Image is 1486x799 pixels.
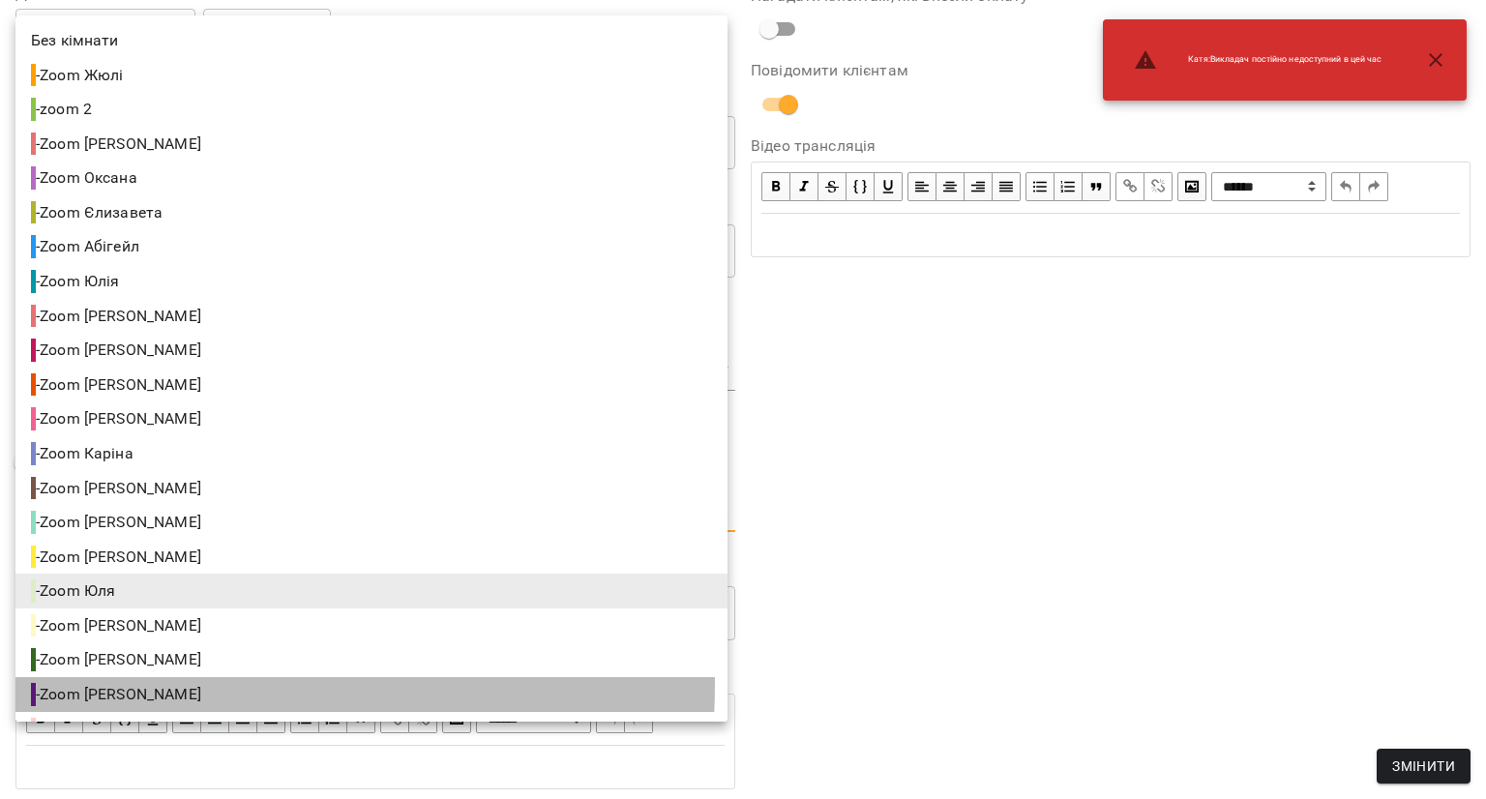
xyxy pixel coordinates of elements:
[31,201,166,224] span: - Zoom Єлизавета
[31,648,205,671] span: - Zoom [PERSON_NAME]
[31,166,141,190] span: - Zoom Оксана
[31,64,128,87] span: - Zoom Жюлі
[31,579,120,603] span: - Zoom Юля
[15,23,728,58] li: Без кімнати
[31,407,205,430] span: - Zoom [PERSON_NAME]
[31,718,205,741] span: - Zoom [PERSON_NAME]
[31,270,124,293] span: - Zoom Юлія
[31,98,96,121] span: - zoom 2
[31,235,143,258] span: - Zoom Абігейл
[31,614,205,637] span: - Zoom [PERSON_NAME]
[31,477,205,500] span: - Zoom [PERSON_NAME]
[1118,41,1397,79] li: Катя : Викладач постійно недоступний в цей час
[31,442,137,465] span: - Zoom Каріна
[31,373,205,397] span: - Zoom [PERSON_NAME]
[31,683,205,706] span: - Zoom [PERSON_NAME]
[31,133,205,156] span: - Zoom [PERSON_NAME]
[31,339,205,362] span: - Zoom [PERSON_NAME]
[31,546,205,569] span: - Zoom [PERSON_NAME]
[31,305,205,328] span: - Zoom [PERSON_NAME]
[31,511,205,534] span: - Zoom [PERSON_NAME]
